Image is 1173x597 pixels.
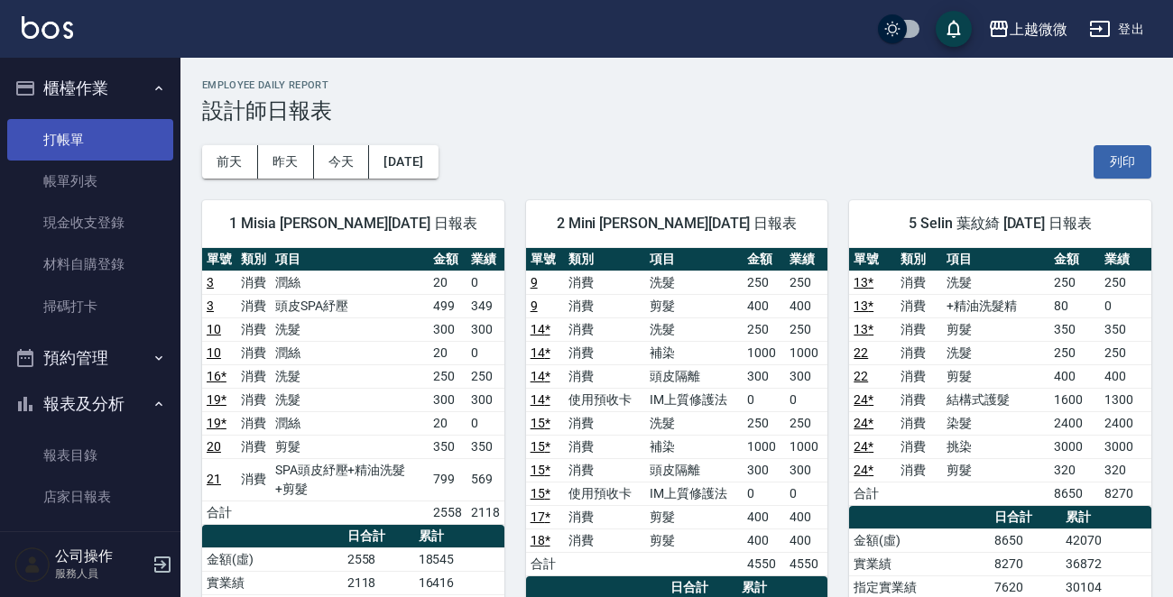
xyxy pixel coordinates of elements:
[743,528,785,552] td: 400
[743,294,785,317] td: 400
[785,505,827,528] td: 400
[645,435,743,458] td: 補染
[942,248,1049,271] th: 項目
[466,317,504,341] td: 300
[645,271,743,294] td: 洗髮
[236,435,271,458] td: 消費
[1100,411,1151,435] td: 2400
[343,547,414,571] td: 2558
[466,341,504,364] td: 0
[271,294,429,317] td: 頭皮SPA紓壓
[785,248,827,271] th: 業績
[1061,552,1151,575] td: 36872
[645,341,743,364] td: 補染
[271,435,429,458] td: 剪髮
[202,248,504,525] table: a dense table
[645,294,743,317] td: 剪髮
[1049,364,1101,388] td: 400
[429,388,466,411] td: 300
[1100,388,1151,411] td: 1300
[466,248,504,271] th: 業績
[236,248,271,271] th: 類別
[896,317,942,341] td: 消費
[14,546,51,583] img: Person
[55,547,147,565] h5: 公司操作
[7,243,173,285] a: 材料自購登錄
[526,248,565,271] th: 單號
[564,341,645,364] td: 消費
[7,476,173,518] a: 店家日報表
[942,435,1049,458] td: 挑染
[849,528,990,552] td: 金額(虛)
[224,215,483,233] span: 1 Misia [PERSON_NAME][DATE] 日報表
[429,411,466,435] td: 20
[1061,528,1151,552] td: 42070
[343,525,414,548] th: 日合計
[785,552,827,575] td: 4550
[207,322,221,336] a: 10
[1094,145,1151,179] button: 列印
[271,388,429,411] td: 洗髮
[7,286,173,327] a: 掃碼打卡
[429,364,466,388] td: 250
[526,552,565,575] td: 合計
[7,518,173,559] a: 互助日報表
[7,65,173,112] button: 櫃檯作業
[236,458,271,501] td: 消費
[785,411,827,435] td: 250
[896,341,942,364] td: 消費
[849,482,895,505] td: 合計
[271,364,429,388] td: 洗髮
[942,411,1049,435] td: 染髮
[314,145,370,179] button: 今天
[414,571,504,594] td: 16416
[785,388,827,411] td: 0
[564,411,645,435] td: 消費
[202,501,236,524] td: 合計
[429,501,466,524] td: 2558
[466,458,504,501] td: 569
[369,145,438,179] button: [DATE]
[207,275,214,289] a: 3
[896,411,942,435] td: 消費
[990,506,1061,529] th: 日合計
[743,317,785,341] td: 250
[1100,248,1151,271] th: 業績
[7,335,173,381] button: 預約管理
[531,298,538,313] a: 9
[896,435,942,458] td: 消費
[1049,482,1101,505] td: 8650
[1010,18,1067,41] div: 上越微微
[207,345,221,360] a: 10
[207,439,221,454] a: 20
[564,482,645,505] td: 使用預收卡
[564,248,645,271] th: 類別
[207,298,214,313] a: 3
[743,364,785,388] td: 300
[645,528,743,552] td: 剪髮
[785,317,827,341] td: 250
[1049,388,1101,411] td: 1600
[564,528,645,552] td: 消費
[548,215,807,233] span: 2 Mini [PERSON_NAME][DATE] 日報表
[466,364,504,388] td: 250
[55,565,147,582] p: 服務人員
[743,271,785,294] td: 250
[1100,458,1151,482] td: 320
[564,458,645,482] td: 消費
[942,388,1049,411] td: 結構式護髮
[645,388,743,411] td: IM上質修護法
[564,388,645,411] td: 使用預收卡
[785,482,827,505] td: 0
[743,552,785,575] td: 4550
[849,248,1151,506] table: a dense table
[785,294,827,317] td: 400
[896,271,942,294] td: 消費
[429,435,466,458] td: 350
[645,317,743,341] td: 洗髮
[202,571,343,594] td: 實業績
[7,381,173,427] button: 報表及分析
[271,248,429,271] th: 項目
[854,369,868,383] a: 22
[871,215,1130,233] span: 5 Selin 葉紋綺 [DATE] 日報表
